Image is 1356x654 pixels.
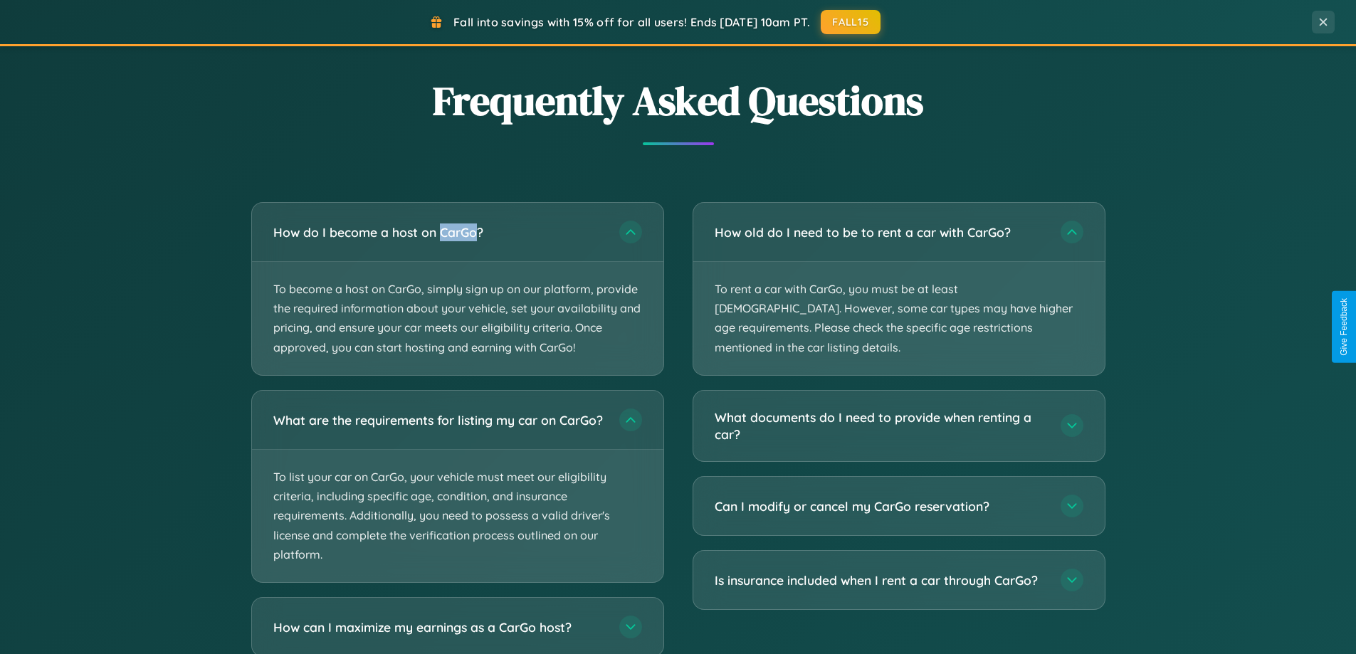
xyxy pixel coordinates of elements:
span: Fall into savings with 15% off for all users! Ends [DATE] 10am PT. [453,15,810,29]
button: FALL15 [821,10,881,34]
h2: Frequently Asked Questions [251,73,1105,128]
h3: How can I maximize my earnings as a CarGo host? [273,618,605,635]
h3: Is insurance included when I rent a car through CarGo? [715,571,1046,589]
p: To become a host on CarGo, simply sign up on our platform, provide the required information about... [252,262,663,375]
h3: How do I become a host on CarGo? [273,223,605,241]
h3: What are the requirements for listing my car on CarGo? [273,411,605,428]
h3: How old do I need to be to rent a car with CarGo? [715,223,1046,241]
h3: What documents do I need to provide when renting a car? [715,408,1046,443]
p: To list your car on CarGo, your vehicle must meet our eligibility criteria, including specific ag... [252,450,663,582]
div: Give Feedback [1339,298,1349,356]
h3: Can I modify or cancel my CarGo reservation? [715,497,1046,515]
p: To rent a car with CarGo, you must be at least [DEMOGRAPHIC_DATA]. However, some car types may ha... [693,262,1105,375]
